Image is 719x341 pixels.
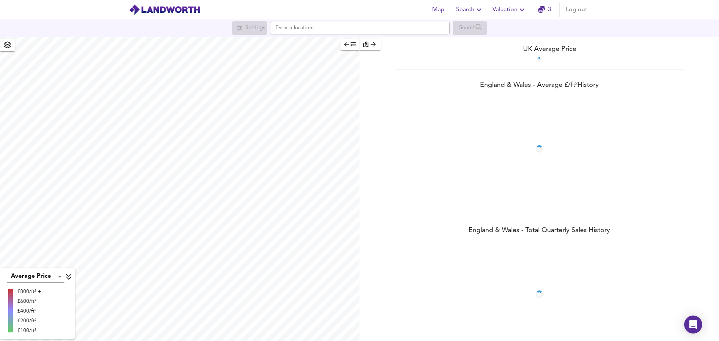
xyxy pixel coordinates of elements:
[538,4,551,15] a: 3
[453,21,487,35] div: Search for a location first or explore the map
[232,21,267,35] div: Search for a location first or explore the map
[359,80,719,91] div: England & Wales - Average £/ ft² History
[684,316,702,334] div: Open Intercom Messenger
[426,2,450,17] button: Map
[563,2,590,17] button: Log out
[17,298,41,305] div: £600/ft²
[17,307,41,315] div: £400/ft²
[270,22,450,34] input: Enter a location...
[359,226,719,236] div: England & Wales - Total Quarterly Sales History
[17,288,41,295] div: £800/ft² +
[533,2,556,17] button: 3
[429,4,447,15] span: Map
[489,2,530,17] button: Valuation
[456,4,483,15] span: Search
[7,271,64,283] div: Average Price
[492,4,527,15] span: Valuation
[129,4,200,15] img: logo
[453,2,486,17] button: Search
[566,4,587,15] span: Log out
[17,317,41,325] div: £200/ft²
[359,44,719,54] div: UK Average Price
[17,327,41,334] div: £100/ft²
